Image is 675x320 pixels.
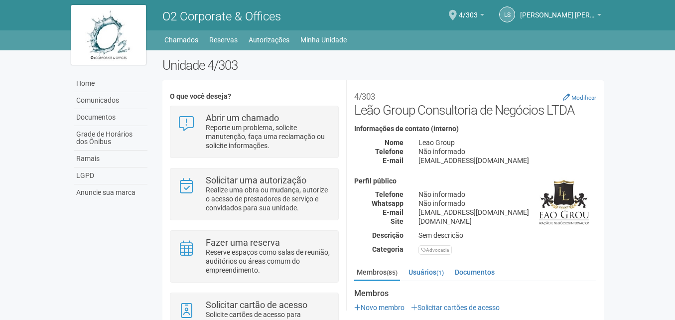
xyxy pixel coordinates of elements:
[383,157,404,164] strong: E-mail
[354,92,375,102] small: 4/303
[74,126,147,151] a: Grade de Horários dos Ônibus
[411,208,604,217] div: [EMAIL_ADDRESS][DOMAIN_NAME]
[206,237,280,248] strong: Fazer uma reserva
[74,151,147,167] a: Ramais
[162,58,604,73] h2: Unidade 4/303
[209,33,238,47] a: Reservas
[354,265,400,281] a: Membros(85)
[74,167,147,184] a: LGPD
[411,156,604,165] div: [EMAIL_ADDRESS][DOMAIN_NAME]
[385,139,404,147] strong: Nome
[452,265,497,280] a: Documentos
[206,113,279,123] strong: Abrir um chamado
[178,176,331,212] a: Solicitar uma autorização Realize uma obra ou mudança, autorize o acesso de prestadores de serviç...
[178,238,331,275] a: Fazer uma reserva Reserve espaços como salas de reunião, auditórios ou áreas comum do empreendime...
[249,33,289,47] a: Autorizações
[411,304,500,312] a: Solicitar cartões de acesso
[520,1,595,19] span: Leonardo Silva Leao
[375,190,404,198] strong: Telefone
[354,304,405,312] a: Novo membro
[206,248,331,275] p: Reserve espaços como salas de reunião, auditórios ou áreas comum do empreendimento.
[459,12,484,20] a: 4/303
[74,92,147,109] a: Comunicados
[178,114,331,150] a: Abrir um chamado Reporte um problema, solicite manutenção, faça uma reclamação ou solicite inform...
[499,6,515,22] a: LS
[206,175,306,185] strong: Solicitar uma autorização
[571,94,596,101] small: Modificar
[170,93,339,100] h4: O que você deseja?
[354,289,596,298] strong: Membros
[520,12,601,20] a: [PERSON_NAME] [PERSON_NAME]
[162,9,281,23] span: O2 Corporate & Offices
[436,269,444,276] small: (1)
[372,231,404,239] strong: Descrição
[411,217,604,226] div: [DOMAIN_NAME]
[206,123,331,150] p: Reporte um problema, solicite manutenção, faça uma reclamação ou solicite informações.
[563,93,596,101] a: Modificar
[418,245,452,255] div: Advocacia
[411,138,604,147] div: Leao Group
[206,300,307,310] strong: Solicitar cartão de acesso
[411,231,604,240] div: Sem descrição
[354,125,596,133] h4: Informações de contato (interno)
[383,208,404,216] strong: E-mail
[206,185,331,212] p: Realize uma obra ou mudança, autorize o acesso de prestadores de serviço e convidados para sua un...
[387,269,398,276] small: (85)
[300,33,347,47] a: Minha Unidade
[406,265,446,280] a: Usuários(1)
[411,147,604,156] div: Não informado
[372,199,404,207] strong: Whatsapp
[375,148,404,156] strong: Telefone
[372,245,404,253] strong: Categoria
[74,184,147,201] a: Anuncie sua marca
[71,5,146,65] img: logo.jpg
[391,217,404,225] strong: Site
[74,109,147,126] a: Documentos
[74,75,147,92] a: Home
[459,1,478,19] span: 4/303
[411,190,604,199] div: Não informado
[539,177,589,227] img: business.png
[164,33,198,47] a: Chamados
[411,199,604,208] div: Não informado
[354,88,596,118] h2: Leão Group Consultoria de Negócios LTDA
[354,177,596,185] h4: Perfil público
